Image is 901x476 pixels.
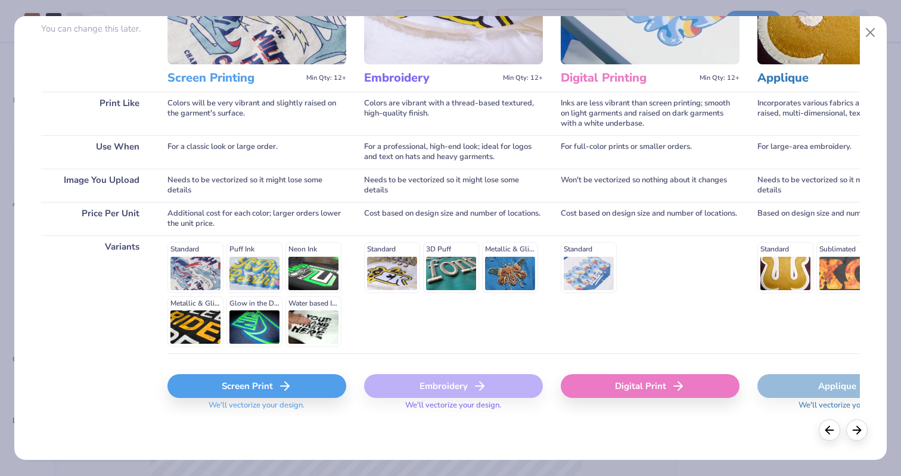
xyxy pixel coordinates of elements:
div: Image You Upload [41,169,151,202]
div: Use When [41,135,151,169]
div: Print Like [41,92,151,135]
div: Digital Print [561,374,740,398]
span: We'll vectorize your design. [400,400,506,418]
div: Needs to be vectorized so it might lose some details [167,169,346,202]
div: Cost based on design size and number of locations. [364,202,543,235]
span: Min Qty: 12+ [306,74,346,82]
div: For full-color prints or smaller orders. [561,135,740,169]
span: Min Qty: 12+ [503,74,543,82]
span: Min Qty: 12+ [700,74,740,82]
div: Price Per Unit [41,202,151,235]
h3: Digital Printing [561,70,695,86]
div: Cost based on design size and number of locations. [561,202,740,235]
div: Inks are less vibrant than screen printing; smooth on light garments and raised on dark garments ... [561,92,740,135]
div: Needs to be vectorized so it might lose some details [364,169,543,202]
button: Close [859,21,882,44]
p: You can change this later. [41,24,151,34]
h3: Screen Printing [167,70,302,86]
div: Won't be vectorized so nothing about it changes [561,169,740,202]
div: Screen Print [167,374,346,398]
div: For a classic look or large order. [167,135,346,169]
span: We'll vectorize your design. [204,400,309,418]
h3: Embroidery [364,70,498,86]
h3: Applique [757,70,891,86]
div: Embroidery [364,374,543,398]
div: Colors will be very vibrant and slightly raised on the garment's surface. [167,92,346,135]
div: Additional cost for each color; larger orders lower the unit price. [167,202,346,235]
span: We'll vectorize your design. [794,400,899,418]
div: For a professional, high-end look; ideal for logos and text on hats and heavy garments. [364,135,543,169]
div: Variants [41,235,151,353]
div: Colors are vibrant with a thread-based textured, high-quality finish. [364,92,543,135]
